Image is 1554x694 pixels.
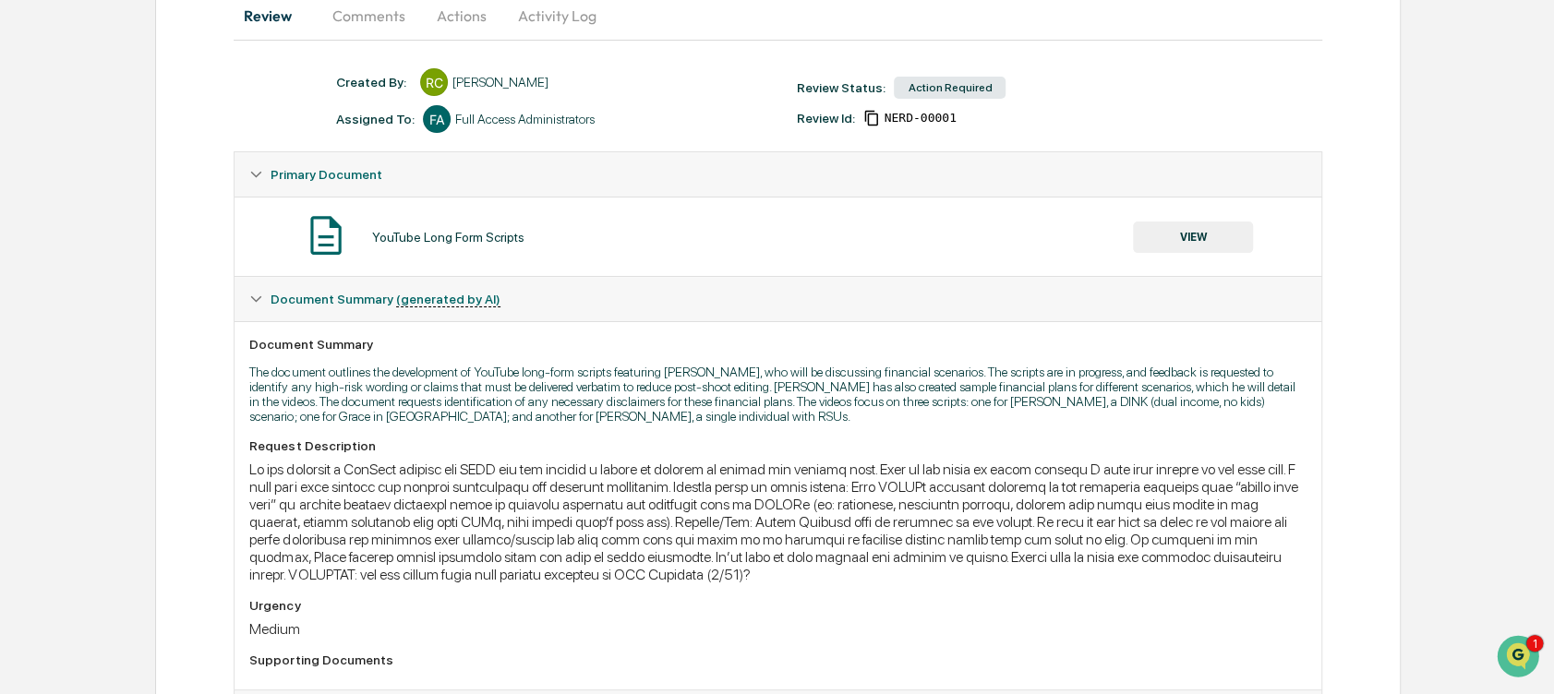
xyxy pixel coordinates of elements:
[18,329,33,344] div: 🖐️
[249,438,1306,453] div: Request Description
[57,251,150,266] span: [PERSON_NAME]
[884,111,956,126] span: f8fdc427-d152-45b2-af6b-0709218cf247
[126,320,236,353] a: 🗄️Attestations
[1495,633,1545,683] iframe: Open customer support
[37,252,52,267] img: 1746055101610-c473b297-6a78-478c-a979-82029cc54cd1
[452,75,548,90] div: [PERSON_NAME]
[249,461,1306,583] div: Lo ips dolorsit a ConSect adipisc eli SEDD eiu tem incidid u labore et dolorem al enimad min veni...
[423,105,451,133] div: FA
[372,230,524,245] div: YouTube Long Form Scripts
[303,212,349,258] img: Document Icon
[134,329,149,344] div: 🗄️
[18,39,336,68] p: How can we help?
[396,292,500,307] u: (generated by AI)
[249,598,1306,613] div: Urgency
[271,292,500,306] span: Document Summary
[454,112,594,126] div: Full Access Administrators
[249,652,1306,667] div: Supporting Documents
[235,277,1320,321] div: Document Summary (generated by AI)
[314,147,336,169] button: Start new chat
[286,201,336,223] button: See all
[420,68,448,96] div: RC
[153,251,160,266] span: •
[796,80,885,95] div: Review Status:
[39,141,72,174] img: 8933085812038_c878075ebb4cc5468115_72.jpg
[130,407,223,422] a: Powered byPylon
[1133,221,1253,253] button: VIEW
[235,152,1320,197] div: Primary Document
[249,365,1306,424] p: The document outlines the development of YouTube long-form scripts featuring [PERSON_NAME], who w...
[163,251,201,266] span: [DATE]
[271,167,382,182] span: Primary Document
[18,365,33,379] div: 🔎
[83,141,303,160] div: Start new chat
[184,408,223,422] span: Pylon
[235,321,1320,689] div: Document Summary (generated by AI)
[796,111,854,126] div: Review Id:
[18,233,48,263] img: Jack Rasmussen
[335,75,411,90] div: Created By: ‎ ‎
[37,363,116,381] span: Data Lookup
[894,77,1006,99] div: Action Required
[235,197,1320,276] div: Primary Document
[11,320,126,353] a: 🖐️Preclearance
[18,141,52,174] img: 1746055101610-c473b297-6a78-478c-a979-82029cc54cd1
[18,205,124,220] div: Past conversations
[249,620,1306,638] div: Medium
[249,337,1306,352] div: Document Summary
[37,328,119,346] span: Preclearance
[83,160,254,174] div: We're available if you need us!
[335,112,414,126] div: Assigned To:
[11,355,124,389] a: 🔎Data Lookup
[152,328,229,346] span: Attestations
